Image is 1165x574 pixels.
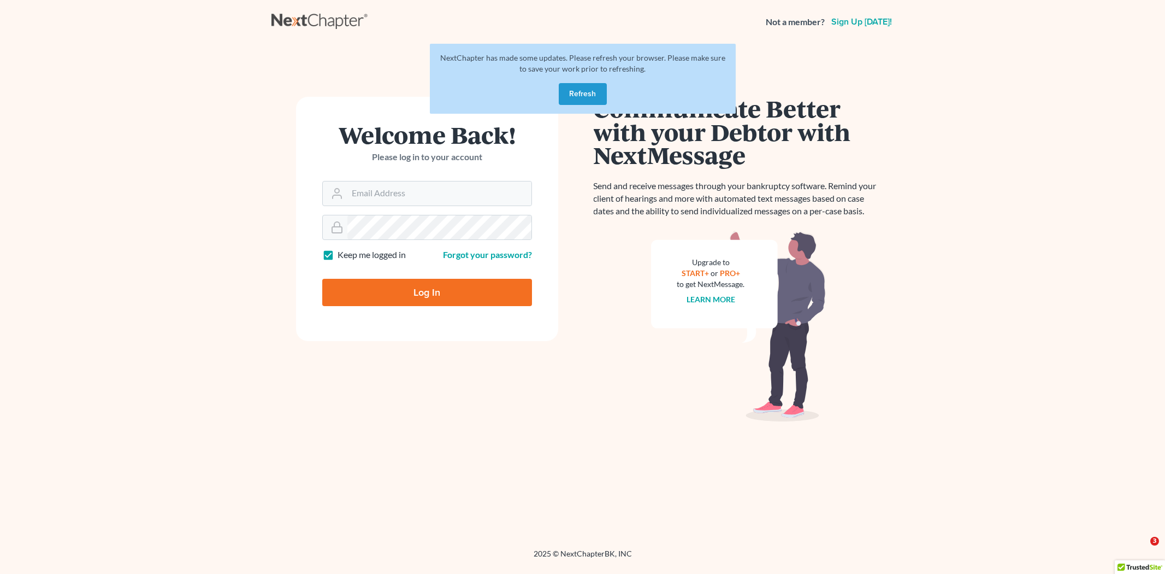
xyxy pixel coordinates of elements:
[559,83,607,105] button: Refresh
[322,151,532,163] p: Please log in to your account
[720,268,740,278] a: PRO+
[682,268,709,278] a: START+
[271,548,894,568] div: 2025 © NextChapterBK, INC
[687,295,735,304] a: Learn more
[594,180,883,218] p: Send and receive messages through your bankruptcy software. Remind your client of hearings and mo...
[677,279,745,290] div: to get NextMessage.
[677,257,745,268] div: Upgrade to
[766,16,825,28] strong: Not a member?
[711,268,718,278] span: or
[322,123,532,147] h1: Welcome Back!
[594,97,883,167] h1: Communicate Better with your Debtor with NextMessage
[1128,537,1154,563] iframe: Intercom live chat
[1150,537,1159,546] span: 3
[440,53,725,73] span: NextChapter has made some updates. Please refresh your browser. Please make sure to save your wor...
[829,17,894,26] a: Sign up [DATE]!
[347,181,531,206] input: Email Address
[651,231,826,422] img: nextmessage_bg-59042aed3d76b12b5cd301f8e5b87938c9018125f34e5fa2b7a6b67550977c72.svg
